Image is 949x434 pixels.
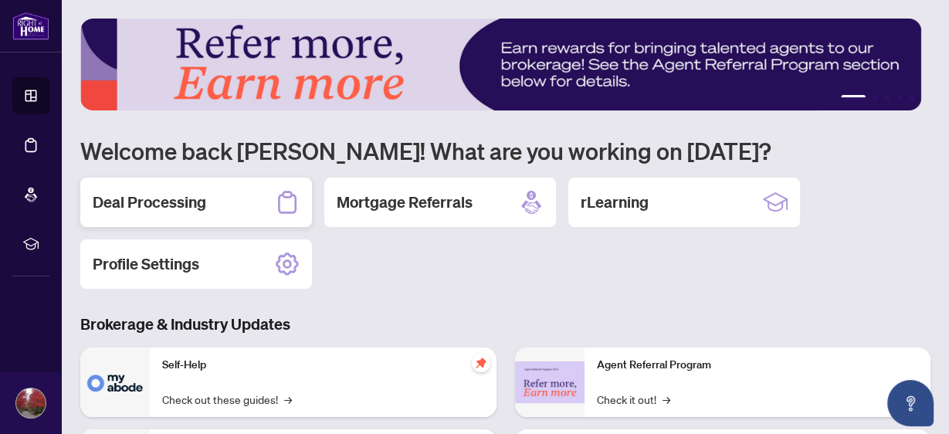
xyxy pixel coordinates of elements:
h1: Welcome back [PERSON_NAME]! What are you working on [DATE]? [80,136,930,165]
button: 2 [872,95,878,101]
button: 5 [909,95,915,101]
p: Agent Referral Program [597,357,919,374]
span: → [663,391,670,408]
h3: Brokerage & Industry Updates [80,314,930,335]
p: Self-Help [162,357,484,374]
button: 4 [896,95,903,101]
img: Agent Referral Program [515,361,585,404]
h2: rLearning [581,192,649,213]
img: Profile Icon [16,388,46,418]
h2: Profile Settings [93,253,199,275]
img: Slide 0 [80,19,921,110]
a: Check out these guides!→ [162,391,292,408]
button: 3 [884,95,890,101]
img: Self-Help [80,348,150,417]
h2: Mortgage Referrals [337,192,473,213]
img: logo [12,12,49,40]
span: → [284,391,292,408]
button: 1 [841,95,866,101]
h2: Deal Processing [93,192,206,213]
span: pushpin [472,354,490,372]
a: Check it out!→ [597,391,670,408]
button: Open asap [887,380,934,426]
